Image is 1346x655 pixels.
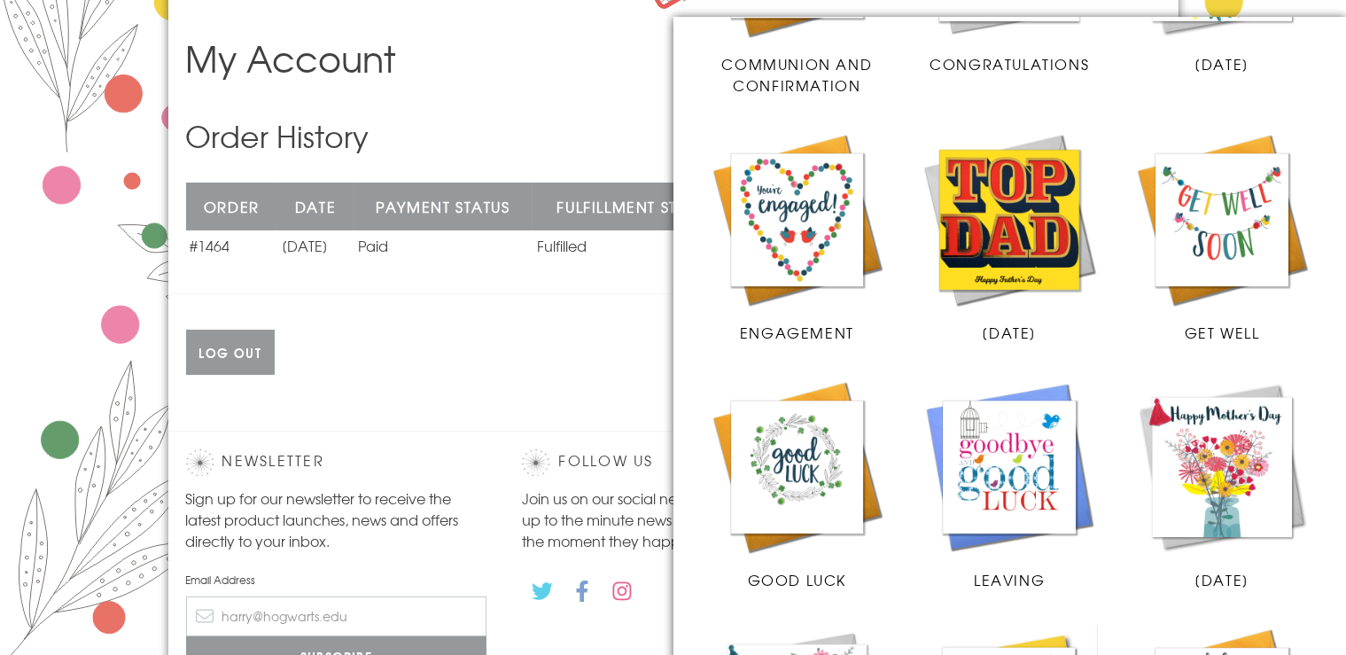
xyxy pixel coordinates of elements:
[982,322,1037,343] span: [DATE]
[930,53,1089,74] span: Congratulations
[1194,53,1249,74] span: [DATE]
[1194,569,1249,590] span: [DATE]
[921,378,1098,590] a: Leaving
[1185,322,1260,343] span: Get Well
[709,131,886,343] a: Engagement
[722,53,873,96] span: Communion and Confirmation
[740,322,854,343] span: Engagement
[921,131,1098,343] a: [DATE]
[974,569,1045,590] span: Leaving
[709,378,886,590] a: Good Luck
[1133,131,1311,343] a: Get Well
[748,569,846,590] span: Good Luck
[1133,378,1311,590] a: [DATE]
